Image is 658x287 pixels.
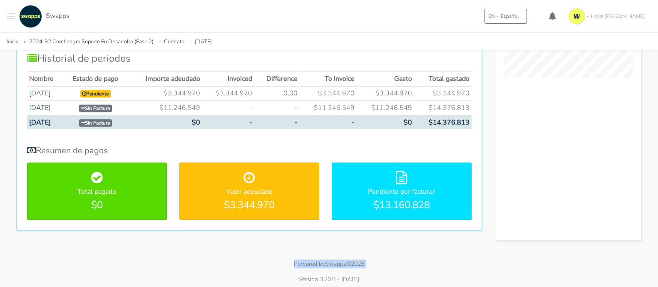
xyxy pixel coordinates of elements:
img: swapps-linkedin-v2.jpg [19,5,42,28]
td: $11.246.549 [127,101,202,115]
h4: $0 [36,199,158,211]
th: Total gastado [414,71,472,86]
a: [DATE] [195,38,212,45]
th: Importe adeudado [127,71,202,86]
span: Español [501,12,519,20]
td: - [254,101,299,115]
h5: Resumen de pagos [27,146,472,156]
td: - [202,115,254,129]
td: - [202,101,254,115]
td: $11.246.549 [357,101,414,115]
span: Sin Factura [79,119,112,127]
td: 0,00 [254,86,299,101]
a: Swapps [325,260,346,268]
img: isotipo-3-3e143c57.png [569,8,585,25]
span: Sin Factura [79,105,112,112]
h4: $3.344.970 [188,199,310,211]
div: Period Work: $3.344.970 [301,88,355,98]
th: Estado de pago [64,71,127,86]
span: Swapps [46,11,70,20]
th: Invoiced [202,71,254,86]
td: $3.344.970 [202,86,254,101]
td: $0 [127,115,202,129]
a: Hola! [PERSON_NAME] [565,5,651,28]
th: Nombre [27,71,64,86]
td: $14.376.813 [414,101,472,115]
h6: Valor adeudado [188,188,310,196]
th: Gasto [357,71,414,86]
span: Hola! [PERSON_NAME] [591,12,645,20]
span: Pendiente [80,90,111,97]
td: - [254,115,299,129]
h6: Pendiente por facturar [340,188,463,196]
th: Difference [254,71,299,86]
a: [DATE] [29,89,51,98]
h6: Total pagado [36,188,158,196]
a: Contrato [164,38,184,45]
h4: Historial de periodos [27,52,472,65]
div: Period Work: $11.246.549 [301,103,355,113]
h4: $13.160.828 [340,199,463,211]
td: $0 [357,115,414,129]
button: Toggle navigation menu [7,5,15,28]
th: To Invoice [299,71,357,86]
a: 2024-32 Comfinagro Soporte En Desarrollo (Fase 2) [29,38,154,45]
a: Swapps [17,5,70,28]
td: $3.344.970 [357,86,414,101]
td: $14.376.813 [414,115,472,129]
a: [DATE] [29,103,51,112]
td: $3.344.970 [414,86,472,101]
a: Inicio [7,38,19,45]
td: - [299,115,357,129]
td: $3.344.970 [127,86,202,101]
button: ENEspañol [484,9,527,24]
a: [DATE] [29,118,51,127]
